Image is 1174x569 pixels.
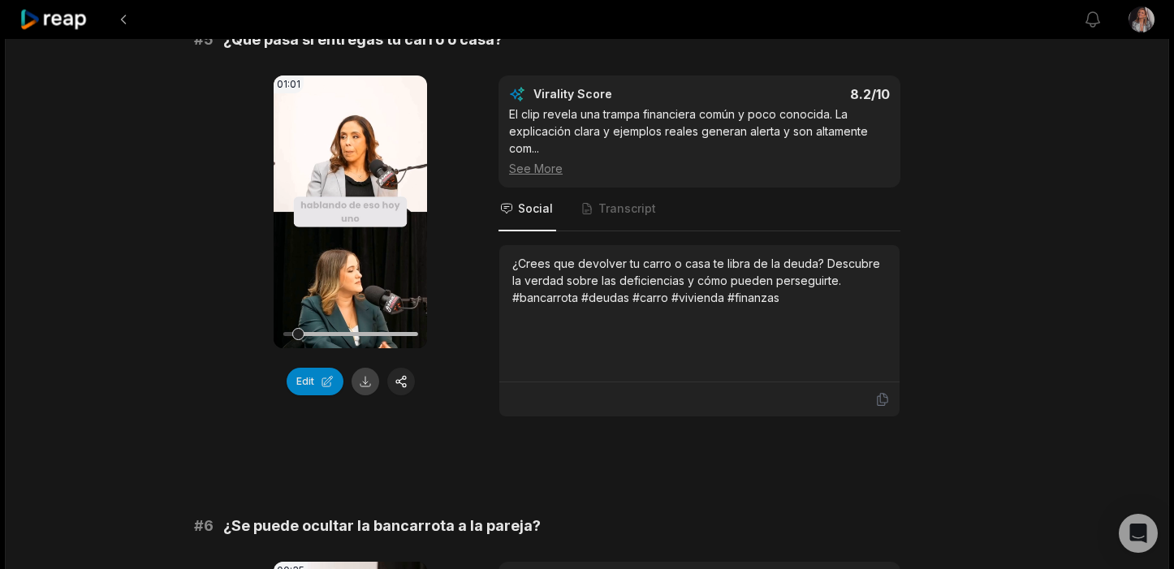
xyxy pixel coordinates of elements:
[223,28,503,51] span: ¿Qué pasa si entregas tu carro o casa?
[194,515,214,537] span: # 6
[512,255,887,306] div: ¿Crees que devolver tu carro o casa te libra de la deuda? Descubre la verdad sobre las deficienci...
[509,106,890,177] div: El clip revela una trampa financiera común y poco conocida. La explicación clara y ejemplos reale...
[518,200,553,217] span: Social
[509,160,890,177] div: See More
[274,75,427,348] video: Your browser does not support mp4 format.
[1119,514,1158,553] div: Open Intercom Messenger
[194,28,214,51] span: # 5
[287,368,343,395] button: Edit
[716,86,891,102] div: 8.2 /10
[598,200,656,217] span: Transcript
[223,515,541,537] span: ¿Se puede ocultar la bancarrota a la pareja?
[533,86,708,102] div: Virality Score
[499,188,900,231] nav: Tabs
